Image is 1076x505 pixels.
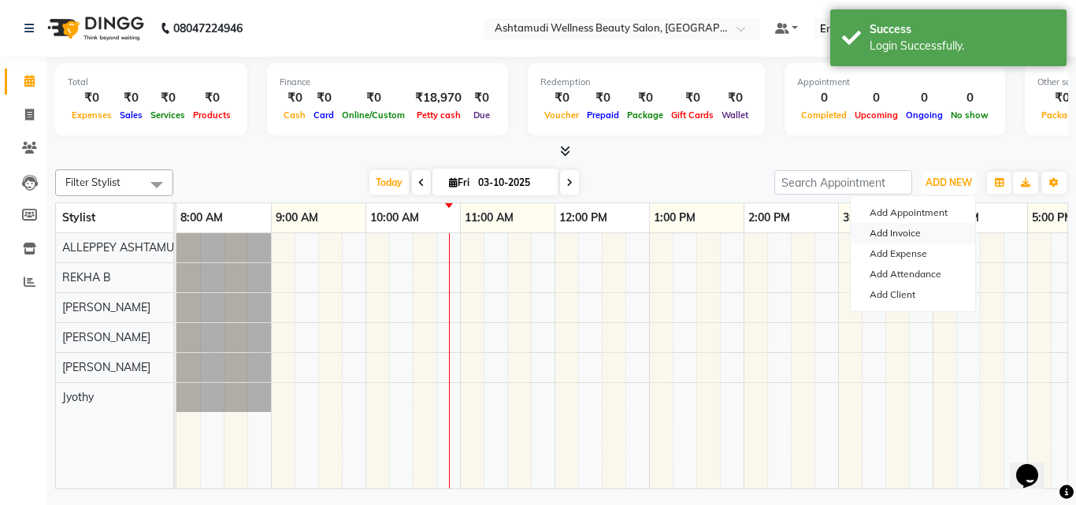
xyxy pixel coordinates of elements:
a: 1:00 PM [650,206,699,229]
div: 0 [902,89,947,107]
span: Stylist [62,210,95,225]
a: 8:00 AM [176,206,227,229]
a: Add Expense [851,243,975,264]
div: Login Successfully. [870,38,1055,54]
span: Jyothy [62,390,94,404]
span: Fri [445,176,473,188]
span: REKHA B [62,270,111,284]
span: [PERSON_NAME] [62,330,150,344]
div: Appointment [797,76,993,89]
span: Due [469,110,494,121]
div: ₹0 [623,89,667,107]
span: Today [369,170,409,195]
span: [PERSON_NAME] [62,300,150,314]
div: ₹0 [68,89,116,107]
span: Gift Cards [667,110,718,121]
span: Voucher [540,110,583,121]
span: Ongoing [902,110,947,121]
div: ₹0 [540,89,583,107]
div: ₹0 [147,89,189,107]
div: Finance [280,76,495,89]
span: Prepaid [583,110,623,121]
div: ₹0 [667,89,718,107]
img: logo [40,6,148,50]
span: Petty cash [413,110,465,121]
button: Add Appointment [851,202,975,223]
a: 10:00 AM [366,206,423,229]
span: Upcoming [851,110,902,121]
span: Services [147,110,189,121]
div: ₹0 [116,89,147,107]
span: ADD NEW [926,176,972,188]
div: 0 [797,89,851,107]
a: 2:00 PM [744,206,794,229]
a: Add Invoice [851,223,975,243]
span: Package [623,110,667,121]
a: 12:00 PM [555,206,611,229]
b: 08047224946 [173,6,243,50]
span: Cash [280,110,310,121]
div: Total [68,76,235,89]
div: ₹0 [468,89,495,107]
a: 11:00 AM [461,206,518,229]
div: ₹0 [310,89,338,107]
a: Add Client [851,284,975,305]
a: 3:00 PM [839,206,889,229]
div: ₹0 [280,89,310,107]
input: Search Appointment [774,170,912,195]
div: Redemption [540,76,752,89]
span: Wallet [718,110,752,121]
span: Sales [116,110,147,121]
span: Online/Custom [338,110,409,121]
div: ₹0 [718,89,752,107]
span: ALLEPPEY ASHTAMUDI [62,240,185,254]
div: Success [870,21,1055,38]
span: Filter Stylist [65,176,121,188]
input: 2025-10-03 [473,171,552,195]
div: 0 [851,89,902,107]
button: ADD NEW [922,172,976,194]
div: ₹0 [583,89,623,107]
span: Expenses [68,110,116,121]
div: ₹0 [189,89,235,107]
span: Card [310,110,338,121]
div: 0 [947,89,993,107]
div: ₹0 [338,89,409,107]
a: 9:00 AM [272,206,322,229]
span: No show [947,110,993,121]
span: Completed [797,110,851,121]
span: [PERSON_NAME] [62,360,150,374]
a: Add Attendance [851,264,975,284]
div: ₹18,970 [409,89,468,107]
iframe: chat widget [1010,442,1060,489]
span: Products [189,110,235,121]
